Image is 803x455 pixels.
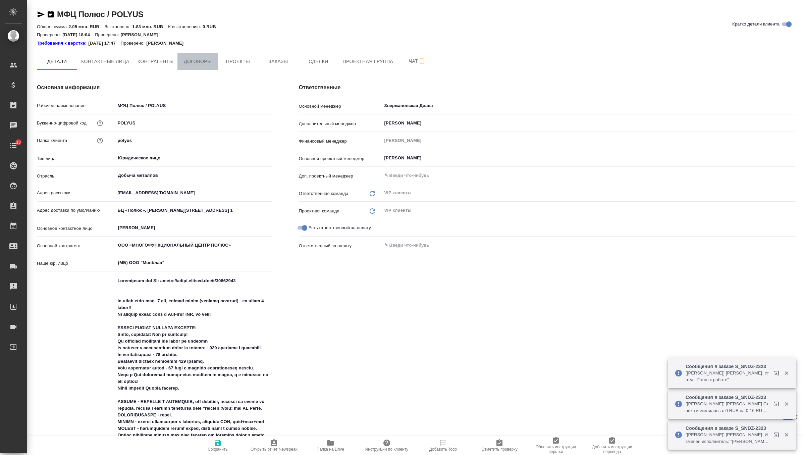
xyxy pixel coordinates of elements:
h4: Ответственные [299,84,796,92]
input: ✎ Введи что-нибудь [115,118,272,128]
button: Сохранить [190,436,246,455]
p: Адрес доставки по умолчанию [37,207,115,214]
p: 0 RUB [203,24,221,29]
p: Сообщения в заказе S_SNDZ-2323 [686,394,769,401]
span: Добавить инструкции перевода [588,445,636,454]
p: Доп. проектный менеджер [299,173,382,180]
h4: Основная информация [37,84,272,92]
button: Закрыть [780,370,793,376]
span: Проектная группа [342,57,393,66]
p: Буквенно-цифровой код [37,120,87,127]
span: Есть ответственный за оплату [309,224,371,231]
span: Сделки [302,57,334,66]
button: Открыть в новой вкладке [770,366,786,383]
p: Адрес рассылки [37,190,115,196]
button: Отметить проверку [471,436,528,455]
p: Сообщения в заказе S_SNDZ-2323 [686,425,769,432]
button: Нужен для формирования номера заказа/сделки [96,119,104,128]
p: 2.05 млн. RUB [68,24,104,29]
button: Open [792,245,793,246]
p: К выставлению: [168,24,203,29]
button: Open [268,262,270,263]
p: 1.83 млн. RUB [132,24,168,29]
input: ✎ Введи что-нибудь [115,136,272,145]
span: Отметить проверку [481,447,517,452]
div: Нажми, чтобы открыть папку с инструкцией [37,40,88,47]
button: Открыть в новой вкладке [770,428,786,444]
p: Дополнительный менеджер [299,120,382,127]
a: 13 [2,137,25,154]
p: Ответственный за оплату [299,243,352,249]
p: Проверено: [37,32,63,37]
p: Тип лица [37,155,115,162]
span: Добавить Todo [429,447,457,452]
button: Open [792,157,793,159]
span: Кратко детали клиента [732,21,780,28]
p: Основной проектный менеджер [299,155,382,162]
p: Отрасль [37,173,115,180]
button: Open [268,157,270,159]
a: Требования к верстке: [37,40,88,47]
span: Чат [401,57,433,65]
span: Открыть отчет Newspeak [251,447,298,452]
button: Папка на Drive [302,436,359,455]
button: Название для папки на drive. Если его не заполнить, мы не сможем создать папку для клиента [96,136,104,145]
p: [PERSON_NAME] [146,40,189,47]
span: Детали [41,57,73,66]
p: [PERSON_NAME] [121,32,163,37]
input: ✎ Введи что-нибудь [384,241,771,249]
span: Инструкции по клиенту [365,447,409,452]
p: [DATE] 17:47 [88,40,121,47]
button: Open [268,227,270,229]
input: ✎ Введи что-нибудь [115,101,272,110]
span: 13 [12,139,25,146]
span: Контактные лица [81,57,129,66]
p: Выставлено: [104,24,132,29]
span: Обновить инструкции верстки [532,445,580,454]
input: ✎ Введи что-нибудь [115,205,272,215]
span: Контрагенты [138,57,174,66]
button: Закрыть [780,401,793,407]
p: Проверено: [121,40,147,47]
input: ✎ Введи что-нибудь [384,171,771,180]
button: Обновить инструкции верстки [528,436,584,455]
button: Скопировать ссылку [47,10,55,18]
button: Скопировать ссылку для ЯМессенджера [37,10,45,18]
a: МФЦ Полюс / POLYUS [57,10,144,19]
button: Открыть в новой вкладке [770,397,786,413]
span: Заказы [262,57,294,66]
input: ✎ Введи что-нибудь [115,188,272,198]
span: Договоры [181,57,214,66]
p: Основной контрагент [37,243,115,249]
p: Общая сумма [37,24,68,29]
p: Сообщения в заказе S_SNDZ-2323 [686,363,769,370]
button: Добавить Todo [415,436,471,455]
button: Закрыть [780,432,793,438]
span: Проекты [222,57,254,66]
p: Финансовый менеджер [299,138,382,145]
p: [[PERSON_NAME]] [PERSON_NAME]. статус "Готов к работе" [686,370,769,383]
button: Добавить инструкции перевода [584,436,640,455]
p: Проверено: [95,32,121,37]
button: Open [792,105,793,106]
button: Инструкции по клиенту [359,436,415,455]
p: Основной менеджер [299,103,382,110]
button: Open [792,175,793,176]
p: Папка клиента [37,137,67,144]
p: Рабочее наименование [37,102,115,109]
p: [[PERSON_NAME]] [PERSON_NAME]. Изменен исполнитель: "[PERSON_NAME]" [686,432,769,445]
span: Сохранить [208,447,228,452]
p: [[PERSON_NAME]] [PERSON_NAME] Ставка изменилась с 0 RUB на 0.16 RUB Итого. Было: 0 RUB. Стало: 15... [686,401,769,414]
button: Открыть отчет Newspeak [246,436,302,455]
p: Наше юр. лицо [37,260,115,267]
p: Основное контактное лицо [37,225,115,232]
button: Open [268,175,270,176]
span: Папка на Drive [317,447,344,452]
p: Ответственная команда [299,190,349,197]
svg: Подписаться [418,57,426,65]
button: Open [268,245,270,246]
button: Open [792,122,793,124]
p: Проектная команда [299,208,339,214]
p: [DATE] 18:04 [63,32,95,37]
